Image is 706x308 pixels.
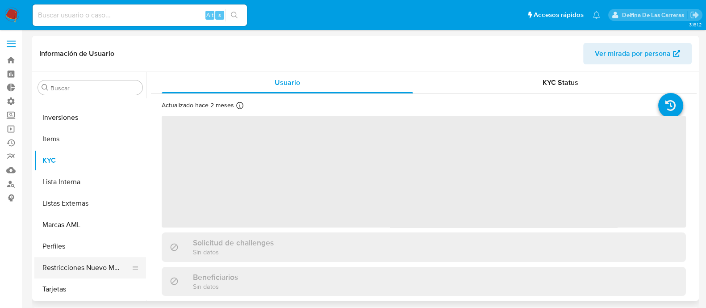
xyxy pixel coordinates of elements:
[34,236,146,257] button: Perfiles
[690,10,699,20] a: Salir
[162,116,686,228] span: ‌
[39,49,114,58] h1: Información de Usuario
[33,9,247,21] input: Buscar usuario o caso...
[595,43,671,64] span: Ver mirada por persona
[193,272,238,282] h3: Beneficiarios
[593,11,600,19] a: Notificaciones
[42,84,49,91] button: Buscar
[34,171,146,193] button: Lista Interna
[34,107,146,128] button: Inversiones
[34,214,146,236] button: Marcas AML
[34,128,146,150] button: Items
[34,193,146,214] button: Listas Externas
[543,77,578,88] span: KYC Status
[193,238,274,248] h3: Solicitud de challenges
[583,43,692,64] button: Ver mirada por persona
[34,278,146,300] button: Tarjetas
[34,150,146,171] button: KYC
[206,11,213,19] span: Alt
[193,248,274,256] p: Sin datos
[193,282,238,291] p: Sin datos
[50,84,139,92] input: Buscar
[162,232,686,262] div: Solicitud de challengesSin datos
[162,267,686,296] div: BeneficiariosSin datos
[275,77,300,88] span: Usuario
[534,10,584,20] span: Accesos rápidos
[225,9,243,21] button: search-icon
[34,257,139,278] button: Restricciones Nuevo Mundo
[218,11,221,19] span: s
[162,101,234,110] p: Actualizado hace 2 meses
[622,11,687,19] p: delfina.delascarreras@mercadolibre.com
